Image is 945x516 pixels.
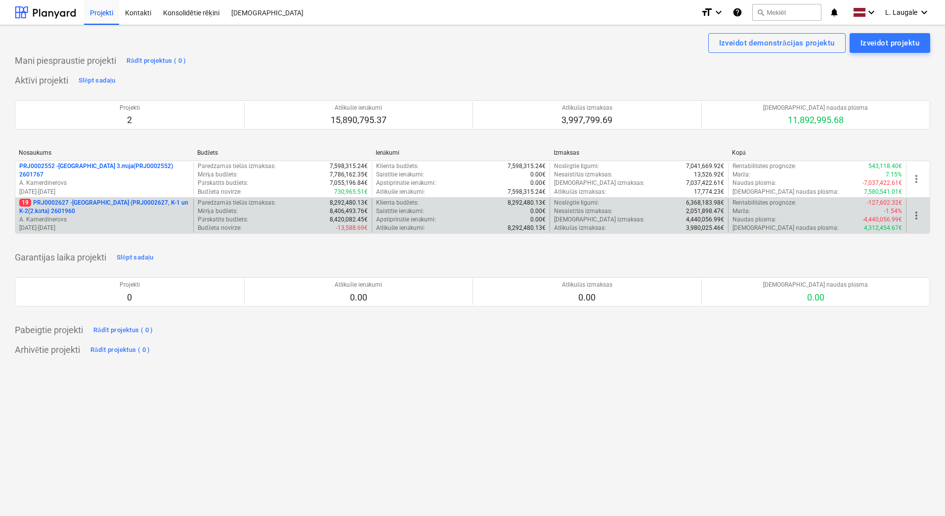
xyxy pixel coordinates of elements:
p: 0.00 [335,292,382,303]
p: 7,598,315.24€ [508,162,546,171]
p: Rentabilitātes prognoze : [732,199,796,207]
p: Atlikušās izmaksas : [554,188,606,196]
p: 7,055,196.84€ [330,179,368,187]
p: Naudas plūsma : [732,179,776,187]
p: 0.00€ [530,215,546,224]
p: Projekti [120,281,140,289]
div: 19PRJ0002627 -[GEOGRAPHIC_DATA] (PRJ0002627, K-1 un K-2(2.kārta) 2601960A. Kamerdinerovs[DATE]-[D... [19,199,189,233]
p: 8,292,480.13€ [508,199,546,207]
i: format_size [701,6,713,18]
p: -127,602.32€ [867,199,902,207]
p: PRJ0002552 - [GEOGRAPHIC_DATA] 3.māja(PRJ0002552) 2601767 [19,162,189,179]
p: 3,980,025.46€ [686,224,724,232]
div: Nosaukums [19,149,189,156]
div: PRJ0002552 -[GEOGRAPHIC_DATA] 3.māja(PRJ0002552) 2601767A. Kamerdinerovs[DATE]-[DATE] [19,162,189,196]
p: -7,037,422.61€ [862,179,902,187]
button: Izveidot demonstrācijas projektu [708,33,846,53]
p: -13,588.69€ [336,224,368,232]
p: [DEMOGRAPHIC_DATA] naudas plūsma : [732,224,839,232]
i: keyboard_arrow_down [713,6,725,18]
div: Izveidot demonstrācijas projektu [719,37,835,49]
div: Slēpt sadaļu [79,75,116,86]
iframe: Chat Widget [896,469,945,516]
p: [DEMOGRAPHIC_DATA] izmaksas : [554,179,644,187]
p: 8,406,493.76€ [330,207,368,215]
p: A. Kamerdinerovs [19,215,189,224]
p: Noslēgtie līgumi : [554,162,599,171]
p: 15,890,795.37 [331,114,387,126]
p: Projekti [120,104,140,112]
p: Atlikušie ienākumi : [376,224,425,232]
div: Rādīt projektus ( 0 ) [93,325,153,336]
p: 0.00 [562,292,612,303]
p: Budžeta novirze : [198,224,241,232]
p: Aktīvi projekti [15,75,68,86]
i: keyboard_arrow_down [918,6,930,18]
p: 13,526.92€ [694,171,724,179]
p: 4,312,454.67€ [864,224,902,232]
p: 730,965.51€ [334,188,368,196]
p: Atlikušās izmaksas [562,281,612,289]
p: Mērķa budžets : [198,171,238,179]
p: Pārskatīts budžets : [198,179,248,187]
p: Apstiprinātie ienākumi : [376,215,436,224]
p: Apstiprinātie ienākumi : [376,179,436,187]
span: L. Laugale [885,8,917,16]
p: -4,440,056.99€ [862,215,902,224]
p: 0.00€ [530,207,546,215]
p: [DEMOGRAPHIC_DATA] naudas plūsma [763,104,868,112]
p: 17,774.23€ [694,188,724,196]
p: [DATE] - [DATE] [19,188,189,196]
p: Mērķa budžets : [198,207,238,215]
div: Rādīt projektus ( 0 ) [90,344,150,356]
p: -1.54% [884,207,902,215]
p: 0 [120,292,140,303]
p: Garantijas laika projekti [15,252,106,263]
p: Naudas plūsma : [732,215,776,224]
p: [DEMOGRAPHIC_DATA] naudas plūsma [763,281,868,289]
div: Budžets [197,149,368,157]
p: Saistītie ienākumi : [376,171,425,179]
p: 7,598,315.24€ [330,162,368,171]
div: Izmaksas [554,149,724,156]
span: search [757,8,765,16]
p: Mani piespraustie projekti [15,55,116,67]
p: Nesaistītās izmaksas : [554,207,612,215]
p: Atlikušās izmaksas [561,104,612,112]
p: A. Kamerdinerovs [19,179,189,187]
p: 7,037,422.61€ [686,179,724,187]
button: Rādīt projektus ( 0 ) [91,322,156,338]
div: Kopā [732,149,902,157]
button: Meklēt [752,4,821,21]
p: Budžeta novirze : [198,188,241,196]
button: Slēpt sadaļu [114,250,156,265]
div: Izveidot projektu [860,37,919,49]
p: [DEMOGRAPHIC_DATA] naudas plūsma : [732,188,839,196]
i: notifications [829,6,839,18]
p: 8,292,480.13€ [330,199,368,207]
p: Klienta budžets : [376,199,419,207]
p: Marža : [732,207,750,215]
button: Slēpt sadaļu [76,73,118,88]
p: 4,440,056.99€ [686,215,724,224]
p: 3,997,799.69 [561,114,612,126]
p: 11,892,995.68 [763,114,868,126]
span: more_vert [910,173,922,185]
p: 8,420,082.45€ [330,215,368,224]
p: 7,041,669.92€ [686,162,724,171]
p: Paredzamās tiešās izmaksas : [198,199,275,207]
p: 0.00€ [530,171,546,179]
p: 2,051,898.47€ [686,207,724,215]
p: 7,786,162.35€ [330,171,368,179]
p: Noslēgtie līgumi : [554,199,599,207]
button: Rādīt projektus ( 0 ) [124,53,189,69]
p: PRJ0002627 - [GEOGRAPHIC_DATA] (PRJ0002627, K-1 un K-2(2.kārta) 2601960 [19,199,189,215]
p: [DATE] - [DATE] [19,224,189,232]
p: Nesaistītās izmaksas : [554,171,612,179]
p: Saistītie ienākumi : [376,207,425,215]
p: 0.00 [763,292,868,303]
button: Rādīt projektus ( 0 ) [88,342,153,358]
span: 19 [19,199,31,207]
p: 7,580,541.01€ [864,188,902,196]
